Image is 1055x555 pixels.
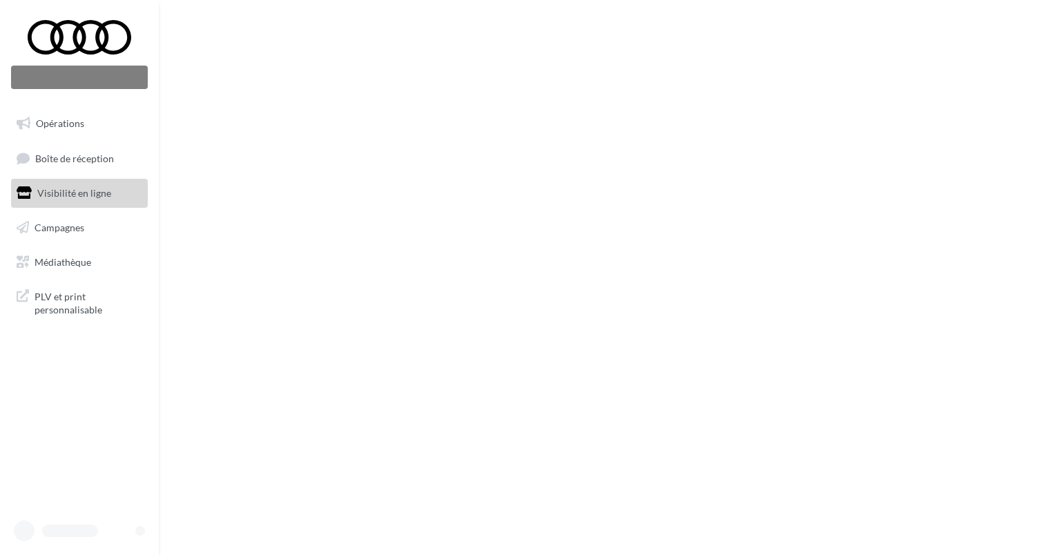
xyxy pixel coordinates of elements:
span: Visibilité en ligne [37,187,111,199]
span: Médiathèque [35,255,91,267]
a: Opérations [8,109,151,138]
a: Boîte de réception [8,144,151,173]
span: Boîte de réception [35,152,114,164]
div: Nouvelle campagne [11,66,148,89]
span: PLV et print personnalisable [35,287,142,317]
a: Médiathèque [8,248,151,277]
a: Visibilité en ligne [8,179,151,208]
span: Opérations [36,117,84,129]
a: PLV et print personnalisable [8,282,151,322]
a: Campagnes [8,213,151,242]
span: Campagnes [35,222,84,233]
